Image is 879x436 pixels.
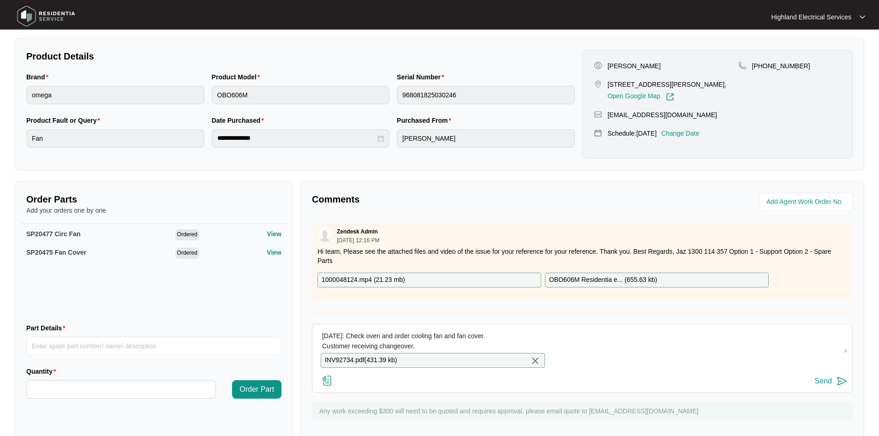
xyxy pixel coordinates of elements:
[26,206,281,215] p: Add your orders one by one
[594,80,602,88] img: map-pin
[217,133,376,143] input: Date Purchased
[175,248,199,259] span: Ordered
[594,61,602,70] img: user-pin
[312,193,576,206] p: Comments
[318,228,332,242] img: user.svg
[26,86,204,104] input: Brand
[267,248,281,257] p: View
[608,110,717,119] p: [EMAIL_ADDRESS][DOMAIN_NAME]
[26,72,52,82] label: Brand
[26,129,204,148] input: Product Fault or Query
[594,129,602,137] img: map-pin
[666,93,674,101] img: Link-External
[594,110,602,119] img: map-pin
[608,129,657,138] p: Schedule: [DATE]
[860,15,865,19] img: dropdown arrow
[27,381,215,398] input: Quantity
[397,116,455,125] label: Purchased From
[322,275,405,285] p: 1000048124.mp4 ( 21.23 mb )
[239,384,274,395] span: Order Part
[26,249,86,256] span: SP20475 Fan Cover
[837,376,848,387] img: send-icon.svg
[212,72,264,82] label: Product Model
[738,61,747,70] img: map-pin
[766,197,847,208] input: Add Agent Work Order No.
[267,229,281,239] p: View
[212,86,390,104] input: Product Model
[317,329,848,353] textarea: [DATE]: Check oven and order cooling fan and fan cover. Customer receiving changeover. Invoice# 9...
[26,337,281,355] input: Part Details
[815,377,832,385] div: Send
[319,406,848,416] p: Any work exceeding $300 will need to be quoted and requires approval, please email quote to [EMAI...
[397,86,575,104] input: Serial Number
[530,355,541,366] img: close
[337,228,378,235] p: Zendesk Admin
[661,129,700,138] p: Change Date
[771,12,851,22] p: Highland Electrical Services
[397,129,575,148] input: Purchased From
[317,247,847,265] p: Hi team, Please see the attached files and video of the issue for your reference for your referen...
[815,375,848,388] button: Send
[325,355,397,365] p: INV92734.pdf ( 431.39 kb )
[232,380,281,399] button: Order Part
[752,61,810,71] p: [PHONE_NUMBER]
[608,93,674,101] a: Open Google Map
[337,238,379,243] p: [DATE] 12:16 PM
[26,323,69,333] label: Part Details
[212,116,268,125] label: Date Purchased
[608,61,661,71] p: [PERSON_NAME]
[26,116,104,125] label: Product Fault or Query
[175,229,199,240] span: Ordered
[26,230,81,238] span: SP20477 Circ Fan
[397,72,448,82] label: Serial Number
[26,50,575,63] p: Product Details
[26,193,281,206] p: Order Parts
[608,80,727,89] p: [STREET_ADDRESS][PERSON_NAME],
[26,367,60,376] label: Quantity
[14,2,78,30] img: residentia service logo
[322,375,333,386] img: file-attachment-doc.svg
[549,275,657,285] p: OBO606M Residentia e... ( 655.63 kb )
